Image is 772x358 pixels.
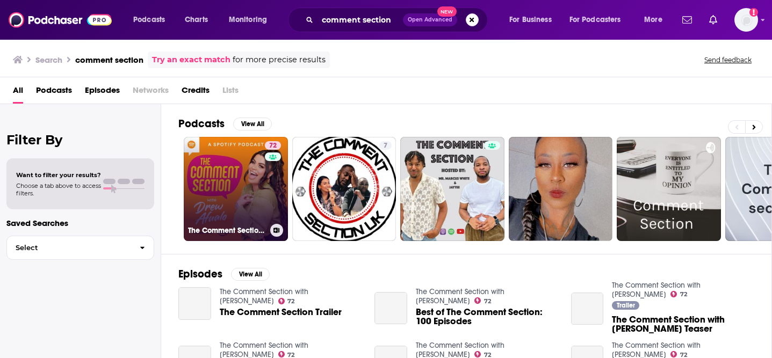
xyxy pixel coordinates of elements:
[749,8,758,17] svg: Add a profile image
[133,12,165,27] span: Podcasts
[220,287,308,305] a: The Comment Section with Drew Afualo
[384,141,387,151] span: 7
[220,308,342,317] a: The Comment Section Trailer
[644,12,662,27] span: More
[269,141,277,151] span: 72
[221,11,281,28] button: open menu
[152,54,230,66] a: Try an exact match
[298,8,498,32] div: Search podcasts, credits, & more...
[734,8,758,32] button: Show profile menu
[231,268,270,281] button: View All
[265,141,281,150] a: 72
[734,8,758,32] img: User Profile
[437,6,457,17] span: New
[178,287,211,320] a: The Comment Section Trailer
[13,82,23,104] a: All
[184,137,288,241] a: 72The Comment Section with [PERSON_NAME]
[7,244,131,251] span: Select
[188,226,266,235] h3: The Comment Section with [PERSON_NAME]
[670,351,687,357] a: 72
[233,118,272,130] button: View All
[379,141,392,150] a: 7
[292,137,396,241] a: 7
[403,13,457,26] button: Open AdvancedNew
[85,82,120,104] a: Episodes
[178,11,214,28] a: Charts
[612,315,754,333] a: The Comment Section with Drew Afualo Teaser
[185,12,208,27] span: Charts
[229,12,267,27] span: Monitoring
[75,55,143,65] h3: comment section
[222,82,239,104] span: Lists
[133,82,169,104] span: Networks
[612,281,701,299] a: The Comment Section with Drew Afualo
[9,10,112,30] img: Podchaser - Follow, Share and Rate Podcasts
[16,171,101,179] span: Want to filter your results?
[178,117,272,130] a: PodcastsView All
[126,11,179,28] button: open menu
[178,267,270,281] a: EpisodesView All
[680,353,687,357] span: 72
[484,353,491,357] span: 72
[509,12,552,27] span: For Business
[416,308,558,326] a: Best of The Comment Section: 100 Episodes
[182,82,210,104] a: Credits
[571,293,604,325] a: The Comment Section with Drew Afualo Teaser
[6,132,154,148] h2: Filter By
[678,11,696,29] a: Show notifications dropdown
[705,11,722,29] a: Show notifications dropdown
[474,351,491,357] a: 72
[734,8,758,32] span: Logged in as megcassidy
[562,11,637,28] button: open menu
[287,299,294,304] span: 72
[178,267,222,281] h2: Episodes
[6,236,154,260] button: Select
[569,12,621,27] span: For Podcasters
[637,11,676,28] button: open menu
[287,353,294,357] span: 72
[36,82,72,104] a: Podcasts
[6,218,154,228] p: Saved Searches
[278,351,295,357] a: 72
[484,299,491,304] span: 72
[318,11,403,28] input: Search podcasts, credits, & more...
[617,302,635,309] span: Trailer
[408,17,452,23] span: Open Advanced
[35,55,62,65] h3: Search
[701,55,755,64] button: Send feedback
[612,315,754,333] span: The Comment Section with [PERSON_NAME] Teaser
[278,298,295,304] a: 72
[680,292,687,297] span: 72
[233,54,326,66] span: for more precise results
[16,182,101,197] span: Choose a tab above to access filters.
[178,117,225,130] h2: Podcasts
[374,292,407,325] a: Best of The Comment Section: 100 Episodes
[670,291,687,297] a: 72
[474,297,491,304] a: 72
[502,11,565,28] button: open menu
[416,287,504,305] a: The Comment Section with Drew Afualo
